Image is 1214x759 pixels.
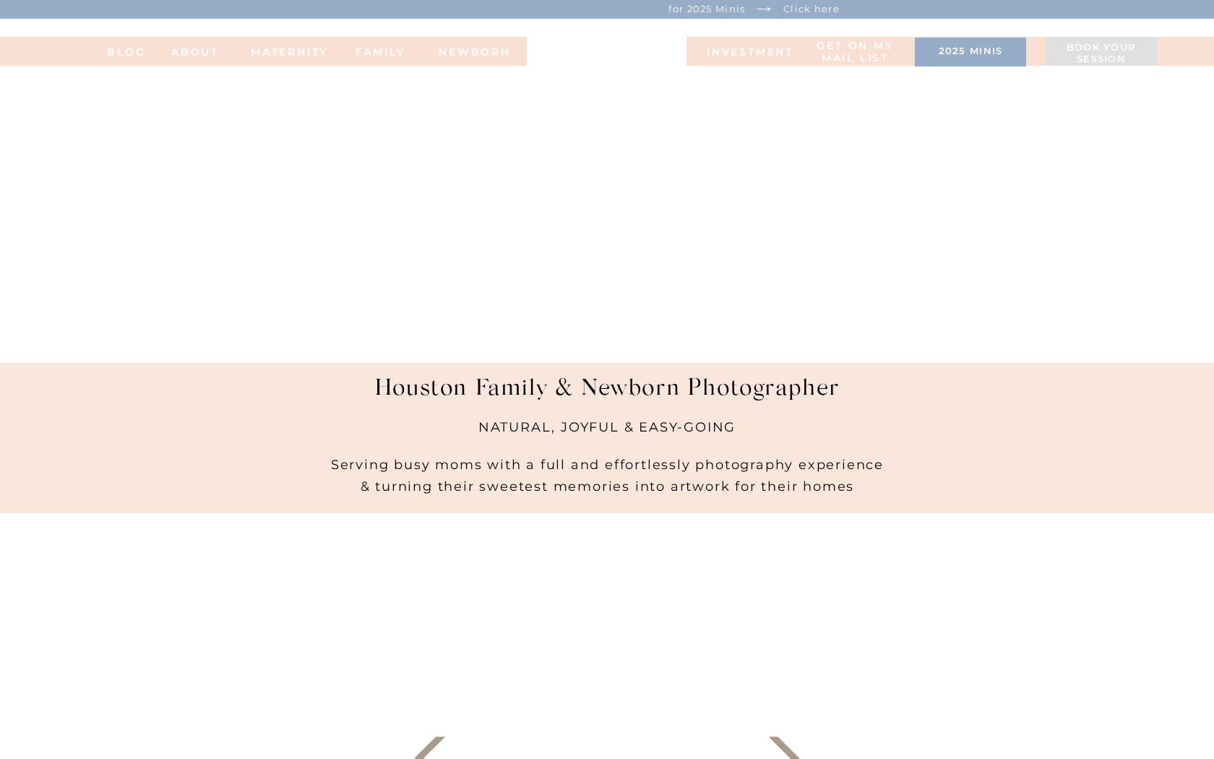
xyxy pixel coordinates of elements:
[434,46,516,56] a: NEWBORN
[311,432,903,513] h2: Serving busy moms with a full and effortlessly photography experience & turning their sweetest me...
[707,46,779,56] a: INVESTMENT
[155,46,235,56] a: ABOUT
[414,416,800,447] h2: NATURAL, JOYFUL & EASY-GOING
[814,40,896,65] a: Get on my MAIL list
[351,46,409,56] a: FAMILy
[922,46,1019,60] a: 2025 minis
[327,375,887,416] h1: Houston Family & Newborn Photographer
[251,46,309,56] a: MATERNITY
[98,46,155,56] a: BLOG
[1053,42,1150,67] a: Book your session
